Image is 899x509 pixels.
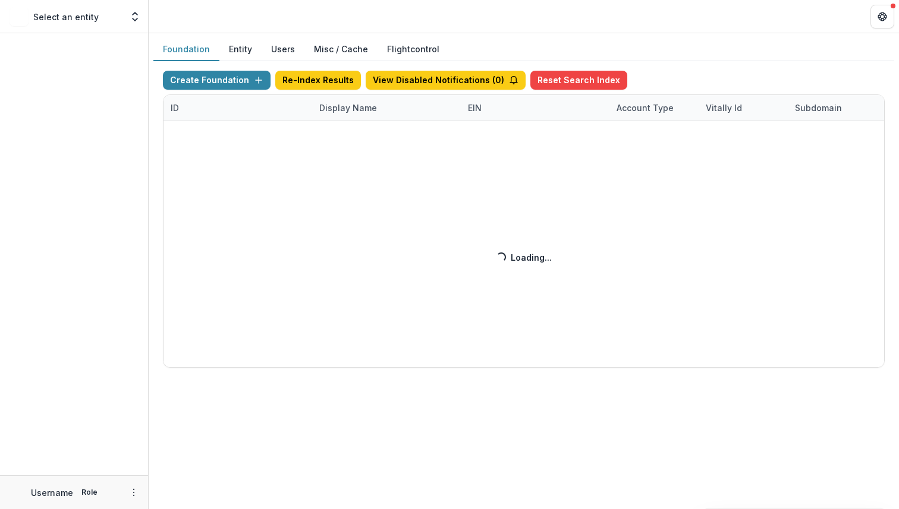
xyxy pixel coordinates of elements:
[262,38,304,61] button: Users
[219,38,262,61] button: Entity
[870,5,894,29] button: Get Help
[127,5,143,29] button: Open entity switcher
[153,38,219,61] button: Foundation
[127,485,141,499] button: More
[33,11,99,23] p: Select an entity
[304,38,378,61] button: Misc / Cache
[31,486,73,499] p: Username
[78,487,101,498] p: Role
[387,43,439,55] a: Flightcontrol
